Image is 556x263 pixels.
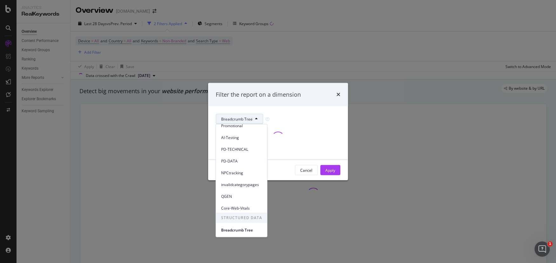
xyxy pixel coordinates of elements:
[216,90,301,99] div: Filter the report on a dimension
[221,123,262,128] span: Promotional
[221,116,253,121] span: Breadcrumb Tree
[534,241,550,257] iframe: Intercom live chat
[216,114,263,124] button: Breadcrumb Tree
[547,241,553,246] span: 1
[216,213,267,223] span: STRUCTURED DATA
[295,165,318,175] button: Cancel
[221,205,262,211] span: Core-Web-Vitals
[325,167,335,173] div: Apply
[221,227,262,233] span: Breadcrumb Tree
[300,167,312,173] div: Cancel
[221,158,262,164] span: PD-DATA
[208,83,348,180] div: modal
[221,135,262,140] span: AI-Testing
[221,146,262,152] span: PD-TECHNICAL
[221,193,262,199] span: QGEN
[320,165,340,175] button: Apply
[221,182,262,187] span: invalidcategorypages
[221,170,262,176] span: NPCtracking
[336,90,340,99] div: times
